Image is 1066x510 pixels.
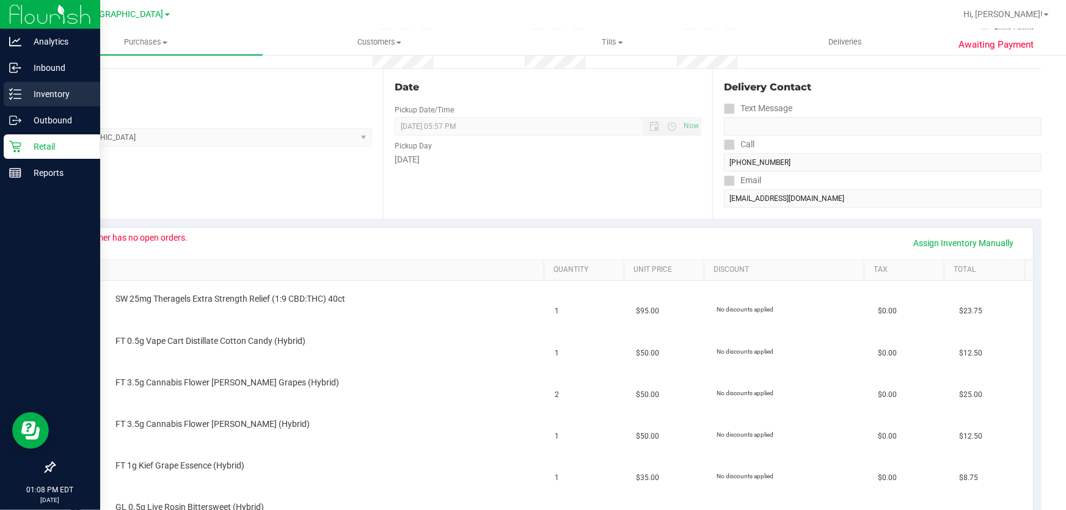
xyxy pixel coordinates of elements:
span: $95.00 [636,305,659,317]
span: $0.00 [878,389,897,401]
a: Discount [714,265,860,275]
span: SW 25mg Theragels Extra Strength Relief (1:9 CBD:THC) 40ct [115,293,345,305]
span: $12.50 [959,431,982,442]
span: FT 3.5g Cannabis Flower [PERSON_NAME] Grapes (Hybrid) [115,377,339,388]
p: Inventory [21,87,95,101]
a: Unit Price [633,265,699,275]
span: $0.00 [878,348,897,359]
inline-svg: Retail [9,140,21,153]
span: $50.00 [636,389,659,401]
span: $25.00 [959,389,982,401]
span: 1 [555,348,560,359]
span: [GEOGRAPHIC_DATA] [80,9,164,20]
input: Format: (999) 999-9999 [724,117,1042,136]
a: Assign Inventory Manually [906,233,1022,253]
a: Tills [496,29,729,55]
span: $50.00 [636,348,659,359]
a: Quantity [553,265,619,275]
a: Deliveries [729,29,962,55]
span: $50.00 [636,431,659,442]
p: Inbound [21,60,95,75]
div: Delivery Contact [724,80,1042,95]
span: $35.00 [636,472,659,484]
div: Date [395,80,701,95]
p: Reports [21,166,95,180]
inline-svg: Reports [9,167,21,179]
inline-svg: Outbound [9,114,21,126]
span: FT 1g Kief Grape Essence (Hybrid) [115,460,244,472]
span: 1 [555,431,560,442]
iframe: Resource center [12,412,49,449]
p: Outbound [21,113,95,128]
span: $0.00 [878,305,897,317]
div: Location [54,80,372,95]
span: Awaiting Payment [959,38,1034,52]
span: FT 0.5g Vape Cart Distillate Cotton Candy (Hybrid) [115,335,305,347]
div: [DATE] [395,153,701,166]
span: $0.00 [878,472,897,484]
p: Analytics [21,34,95,49]
a: Customers [263,29,496,55]
span: 2 [555,389,560,401]
span: Deliveries [812,37,879,48]
span: 1 [555,472,560,484]
a: Purchases [29,29,263,55]
a: Total [954,265,1020,275]
inline-svg: Inbound [9,62,21,74]
label: Call [724,136,754,153]
span: $0.00 [878,431,897,442]
p: Retail [21,139,95,154]
span: No discounts applied [717,431,773,438]
span: $12.50 [959,348,982,359]
inline-svg: Analytics [9,35,21,48]
span: Purchases [29,37,263,48]
span: Hi, [PERSON_NAME]! [963,9,1043,19]
label: Email [724,172,761,189]
p: [DATE] [5,495,95,505]
input: Format: (999) 999-9999 [724,153,1042,172]
a: SKU [72,265,539,275]
label: Pickup Day [395,140,432,151]
div: Customer has no open orders. [74,233,188,242]
span: Customers [263,37,495,48]
inline-svg: Inventory [9,88,21,100]
p: 01:08 PM EDT [5,484,95,495]
label: Text Message [724,100,792,117]
span: $8.75 [959,472,978,484]
span: No discounts applied [717,473,773,479]
span: No discounts applied [717,306,773,313]
span: No discounts applied [717,390,773,396]
a: Tax [874,265,940,275]
label: Pickup Date/Time [395,104,454,115]
span: No discounts applied [717,348,773,355]
span: $23.75 [959,305,982,317]
span: 1 [555,305,560,317]
span: Tills [497,37,729,48]
span: FT 3.5g Cannabis Flower [PERSON_NAME] (Hybrid) [115,418,310,430]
